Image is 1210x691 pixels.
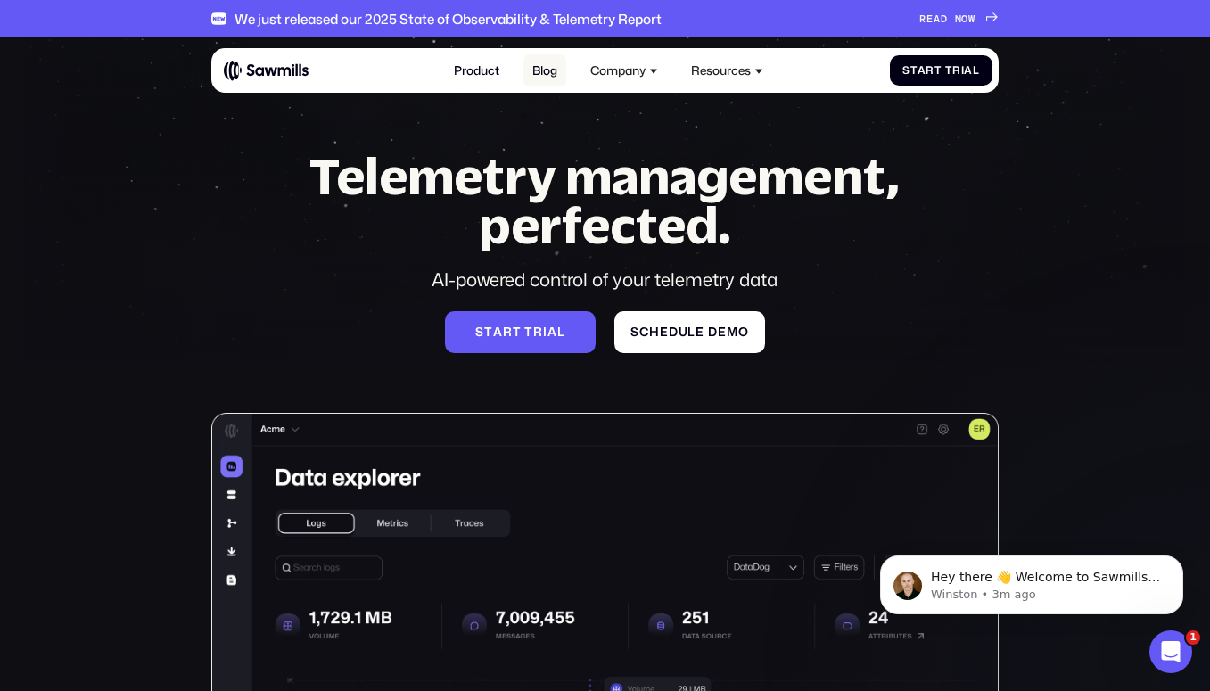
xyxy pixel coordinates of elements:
[284,152,926,250] h1: Telemetry management, perfected.
[727,325,738,339] span: m
[679,325,688,339] span: u
[902,64,910,77] span: S
[445,54,508,87] a: Product
[503,325,513,339] span: r
[952,64,961,77] span: r
[669,325,679,339] span: d
[649,325,660,339] span: h
[934,12,941,25] span: A
[445,311,597,353] a: Starttrial
[547,325,557,339] span: a
[919,12,926,25] span: R
[590,63,646,78] div: Company
[918,64,926,77] span: a
[696,325,704,339] span: e
[284,267,926,293] div: AI-powered control of your telemetry data
[660,325,669,339] span: e
[1149,630,1192,673] iframe: Intercom live chat
[961,12,968,25] span: O
[964,64,973,77] span: a
[78,52,307,154] span: Hey there 👋 Welcome to Sawmills. The smart telemetry management platform that solves cost, qualit...
[973,64,980,77] span: l
[919,12,998,25] a: READNOW
[682,54,772,87] div: Resources
[493,325,503,339] span: a
[630,325,639,339] span: S
[718,325,727,339] span: e
[1186,630,1200,645] span: 1
[639,325,649,339] span: c
[926,12,934,25] span: E
[543,325,547,339] span: i
[691,63,751,78] div: Resources
[961,64,965,77] span: i
[968,12,975,25] span: W
[557,325,565,339] span: l
[738,325,749,339] span: o
[926,64,934,77] span: r
[708,325,718,339] span: d
[235,11,662,27] div: We just released our 2025 State of Observability & Telemetry Report
[513,325,522,339] span: t
[533,325,543,339] span: r
[910,64,918,77] span: t
[890,55,992,86] a: StartTrial
[941,12,948,25] span: D
[581,54,667,87] div: Company
[523,54,566,87] a: Blog
[945,64,952,77] span: T
[687,325,696,339] span: l
[524,325,533,339] span: t
[955,12,962,25] span: N
[78,69,308,85] p: Message from Winston, sent 3m ago
[475,325,484,339] span: S
[614,311,766,353] a: Scheduledemo
[484,325,493,339] span: t
[853,518,1210,643] iframe: Intercom notifications message
[934,64,942,77] span: t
